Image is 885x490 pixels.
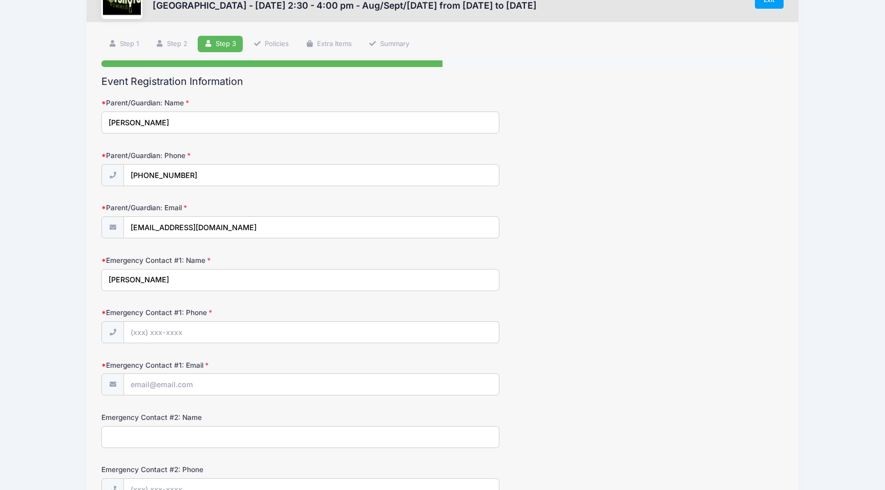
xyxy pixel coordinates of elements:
label: Emergency Contact #1: Name [101,255,329,265]
input: (xxx) xxx-xxxx [123,321,499,343]
input: email@email.com [123,216,499,238]
a: Step 1 [101,36,145,53]
label: Emergency Contact #2: Phone [101,464,329,475]
label: Emergency Contact #1: Email [101,360,329,370]
h2: Event Registration Information [101,76,784,87]
label: Emergency Contact #2: Name [101,412,329,422]
a: Summary [362,36,416,53]
a: Step 3 [198,36,243,53]
label: Emergency Contact #1: Phone [101,307,329,318]
a: Step 2 [149,36,194,53]
a: Extra Items [299,36,359,53]
label: Parent/Guardian: Email [101,203,329,213]
input: email@email.com [123,373,499,395]
a: Policies [246,36,296,53]
input: (xxx) xxx-xxxx [123,164,499,186]
label: Parent/Guardian: Name [101,98,329,108]
label: Parent/Guardian: Phone [101,150,329,161]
